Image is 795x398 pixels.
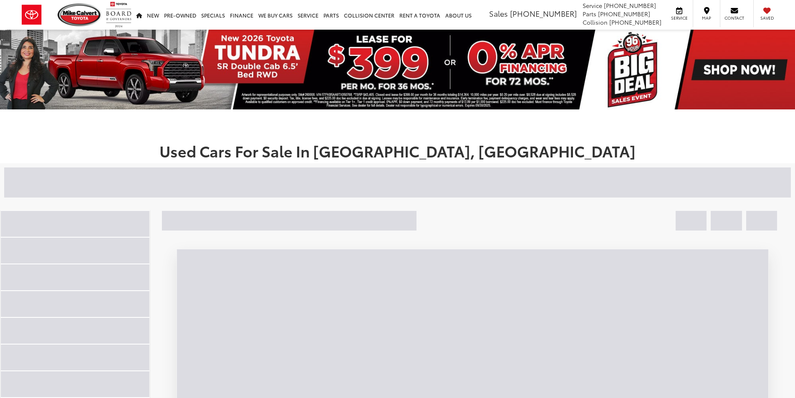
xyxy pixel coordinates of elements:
[604,1,656,10] span: [PHONE_NUMBER]
[489,8,508,19] span: Sales
[510,8,577,19] span: [PHONE_NUMBER]
[583,18,608,26] span: Collision
[598,10,650,18] span: [PHONE_NUMBER]
[609,18,661,26] span: [PHONE_NUMBER]
[670,15,689,21] span: Service
[697,15,716,21] span: Map
[583,1,602,10] span: Service
[724,15,744,21] span: Contact
[758,15,776,21] span: Saved
[583,10,596,18] span: Parts
[58,3,102,26] img: Mike Calvert Toyota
